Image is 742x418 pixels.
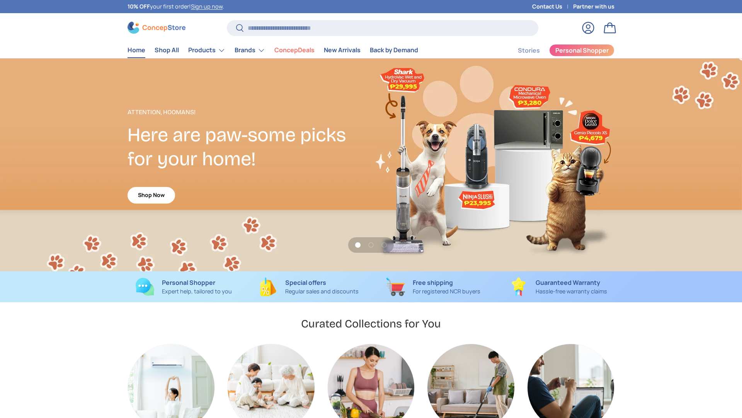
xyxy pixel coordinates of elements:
p: Expert help, tailored to you [162,287,232,296]
strong: Guaranteed Warranty [536,278,600,287]
a: Special offers Regular sales and discounts [252,278,365,296]
strong: Free shipping [413,278,453,287]
a: ConcepDeals [274,43,315,58]
a: Products [188,43,225,58]
h2: Here are paw-some picks for your home! [128,123,371,171]
a: New Arrivals [324,43,361,58]
strong: Special offers [285,278,326,287]
img: ConcepStore [128,22,185,34]
a: Personal Shopper [549,44,614,57]
p: your first order! . [128,2,224,11]
nav: Secondary [499,43,614,58]
a: Personal Shopper Expert help, tailored to you [128,278,240,296]
a: Free shipping For registered NCR buyers [377,278,490,296]
a: Back by Demand [370,43,418,58]
a: Contact Us [532,2,573,11]
p: For registered NCR buyers [413,287,480,296]
strong: 10% OFF [128,3,150,10]
a: Sign up now [191,3,223,10]
h2: Curated Collections for You [301,317,441,331]
span: Personal Shopper [555,47,609,53]
p: Attention, Hoomans! [128,108,371,117]
p: Regular sales and discounts [285,287,359,296]
p: Hassle-free warranty claims [536,287,607,296]
a: Home [128,43,145,58]
a: Brands [235,43,265,58]
summary: Products [184,43,230,58]
a: Guaranteed Warranty Hassle-free warranty claims [502,278,614,296]
a: Partner with us [573,2,614,11]
nav: Primary [128,43,418,58]
a: Shop Now [128,187,175,204]
a: Shop All [155,43,179,58]
strong: Personal Shopper [162,278,215,287]
a: Stories [518,43,540,58]
summary: Brands [230,43,270,58]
